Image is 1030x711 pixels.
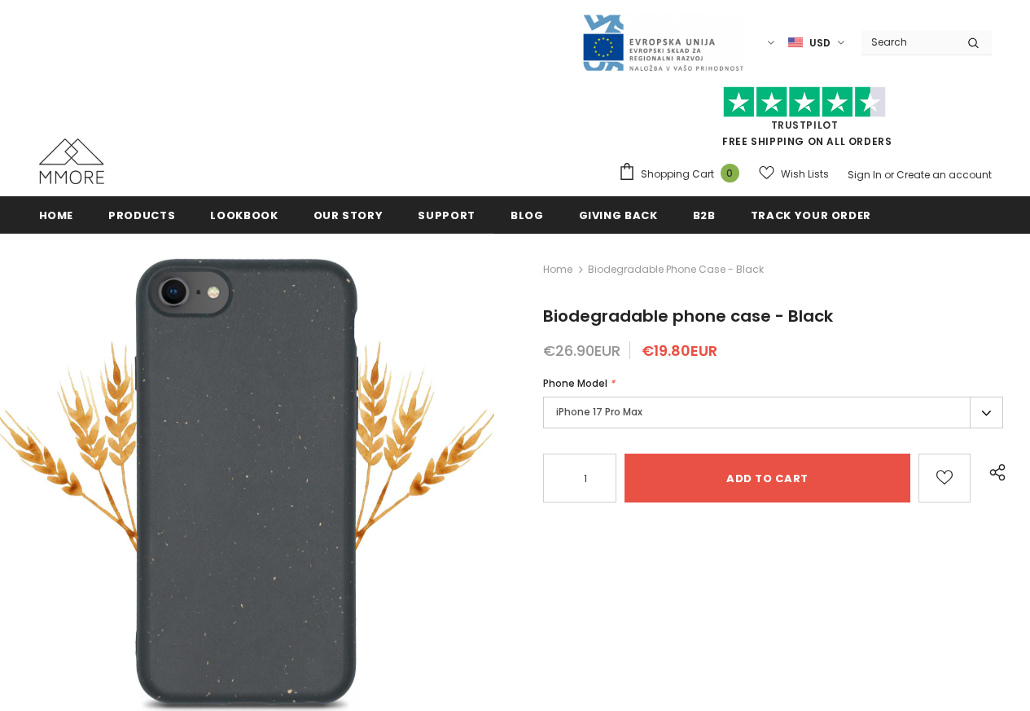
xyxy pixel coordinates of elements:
[543,376,607,390] span: Phone Model
[641,166,714,182] span: Shopping Cart
[884,168,894,182] span: or
[693,208,716,223] span: B2B
[108,208,175,223] span: Products
[418,196,476,233] a: support
[618,162,747,187] a: Shopping Cart 0
[751,208,871,223] span: Track your order
[313,196,384,233] a: Our Story
[543,340,620,361] span: €26.90EUR
[861,30,955,54] input: Search Site
[210,196,278,233] a: Lookbook
[618,94,992,148] span: FREE SHIPPING ON ALL ORDERS
[579,208,658,223] span: Giving back
[723,86,886,118] img: Trust Pilot Stars
[313,208,384,223] span: Our Story
[693,196,716,233] a: B2B
[39,138,104,184] img: MMORE Cases
[210,208,278,223] span: Lookbook
[511,196,544,233] a: Blog
[39,196,74,233] a: Home
[721,164,739,182] span: 0
[108,196,175,233] a: Products
[581,35,744,49] a: Javni Razpis
[896,168,992,182] a: Create an account
[771,118,839,132] a: Trustpilot
[543,260,572,279] a: Home
[543,397,1003,428] label: iPhone 17 Pro Max
[809,35,831,51] span: USD
[511,208,544,223] span: Blog
[759,160,829,188] a: Wish Lists
[579,196,658,233] a: Giving back
[588,260,764,279] span: Biodegradable phone case - Black
[39,208,74,223] span: Home
[418,208,476,223] span: support
[781,166,829,182] span: Wish Lists
[581,13,744,72] img: Javni Razpis
[625,454,910,503] input: Add to cart
[543,305,833,327] span: Biodegradable phone case - Black
[788,36,803,50] img: USD
[848,168,882,182] a: Sign In
[642,340,717,361] span: €19.80EUR
[751,196,871,233] a: Track your order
